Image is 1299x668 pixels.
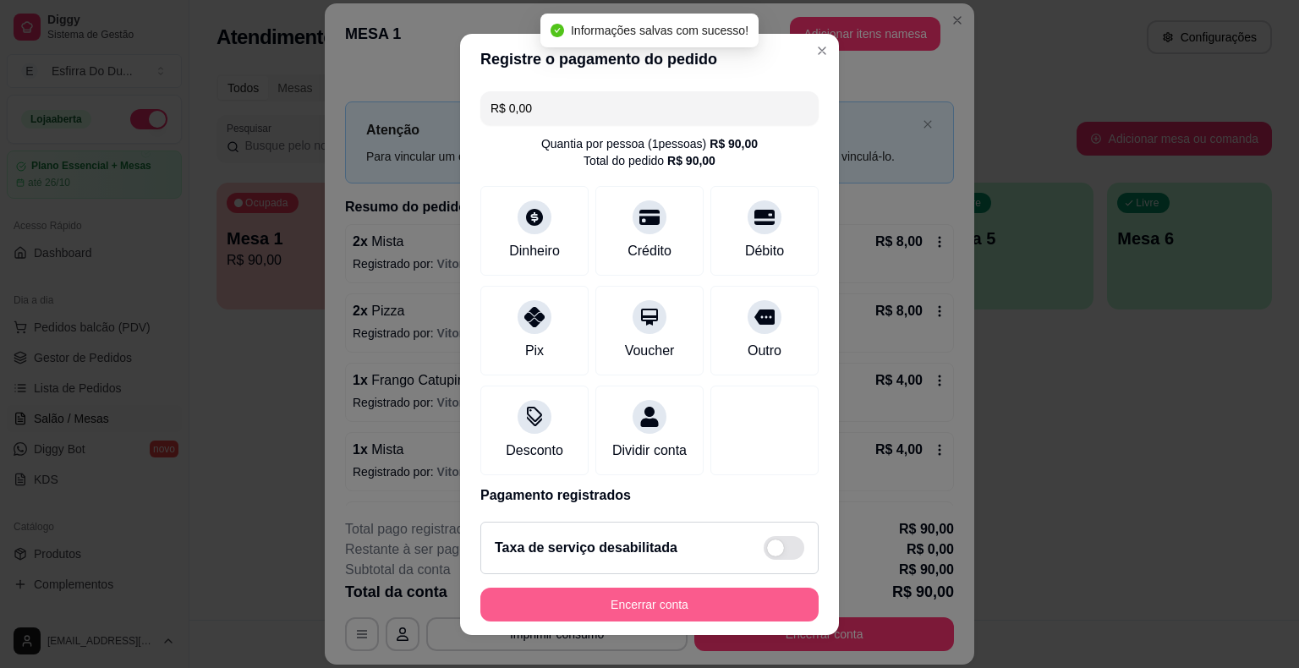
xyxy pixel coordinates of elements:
[480,588,819,621] button: Encerrar conta
[506,441,563,461] div: Desconto
[612,441,687,461] div: Dividir conta
[748,341,781,361] div: Outro
[525,341,544,361] div: Pix
[808,37,836,64] button: Close
[541,135,758,152] div: Quantia por pessoa ( 1 pessoas)
[745,241,784,261] div: Débito
[625,341,675,361] div: Voucher
[710,135,758,152] div: R$ 90,00
[584,152,715,169] div: Total do pedido
[667,152,715,169] div: R$ 90,00
[571,24,748,37] span: Informações salvas com sucesso!
[495,538,677,558] h2: Taxa de serviço desabilitada
[509,241,560,261] div: Dinheiro
[628,241,671,261] div: Crédito
[551,24,564,37] span: check-circle
[460,34,839,85] header: Registre o pagamento do pedido
[491,91,808,125] input: Ex.: hambúrguer de cordeiro
[480,485,819,506] p: Pagamento registrados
